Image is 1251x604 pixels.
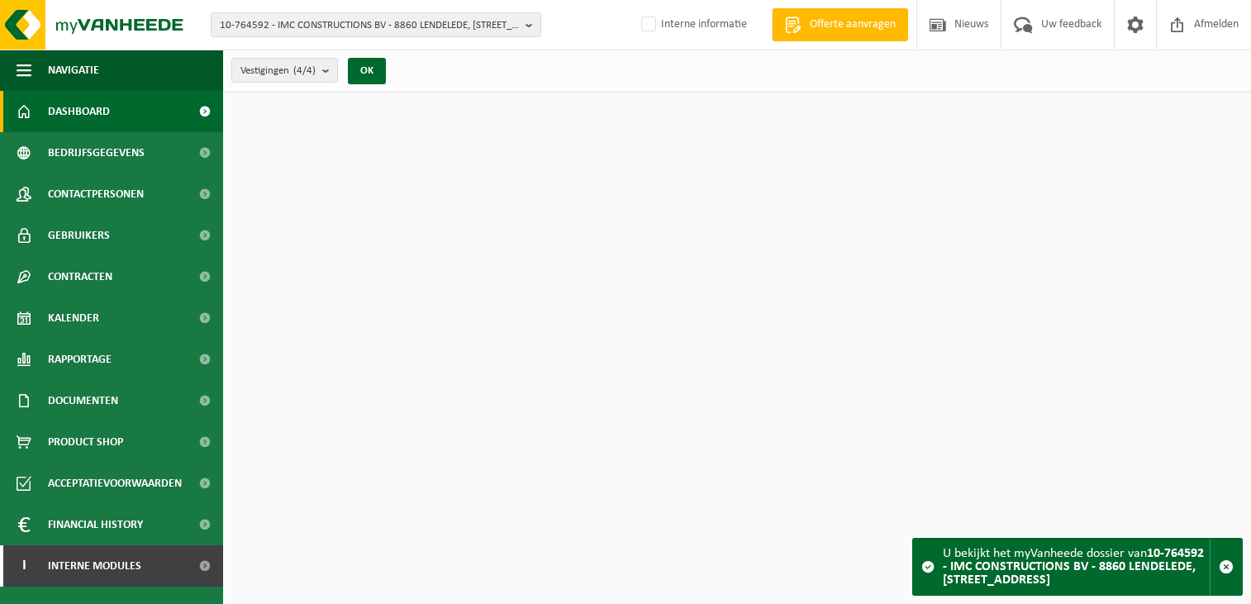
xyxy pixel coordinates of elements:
[48,339,112,380] span: Rapportage
[772,8,908,41] a: Offerte aanvragen
[48,504,143,545] span: Financial History
[293,65,316,76] count: (4/4)
[943,539,1210,595] div: U bekijkt het myVanheede dossier van
[211,12,541,37] button: 10-764592 - IMC CONSTRUCTIONS BV - 8860 LENDELEDE, [STREET_ADDRESS]
[240,59,316,83] span: Vestigingen
[48,545,141,587] span: Interne modules
[348,58,386,84] button: OK
[17,545,31,587] span: I
[48,421,123,463] span: Product Shop
[48,297,99,339] span: Kalender
[231,58,338,83] button: Vestigingen(4/4)
[48,380,118,421] span: Documenten
[943,547,1204,587] strong: 10-764592 - IMC CONSTRUCTIONS BV - 8860 LENDELEDE, [STREET_ADDRESS]
[48,91,110,132] span: Dashboard
[48,50,99,91] span: Navigatie
[638,12,747,37] label: Interne informatie
[48,215,110,256] span: Gebruikers
[48,132,145,174] span: Bedrijfsgegevens
[48,463,182,504] span: Acceptatievoorwaarden
[220,13,519,38] span: 10-764592 - IMC CONSTRUCTIONS BV - 8860 LENDELEDE, [STREET_ADDRESS]
[48,174,144,215] span: Contactpersonen
[806,17,900,33] span: Offerte aanvragen
[48,256,112,297] span: Contracten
